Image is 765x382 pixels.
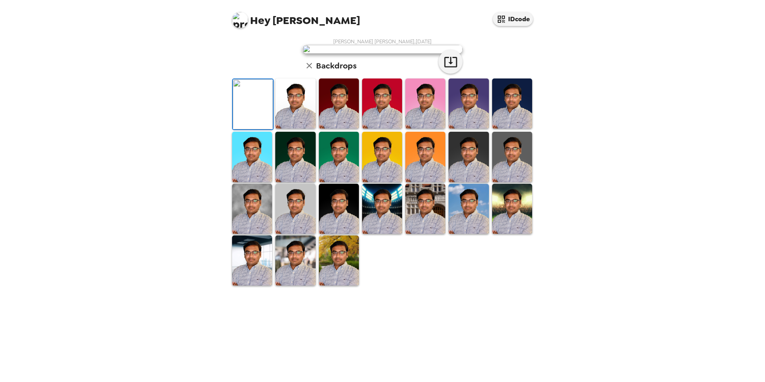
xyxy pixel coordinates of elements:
[302,45,463,54] img: user
[232,8,360,26] span: [PERSON_NAME]
[233,79,273,129] img: Original
[333,38,432,45] span: [PERSON_NAME] [PERSON_NAME] , [DATE]
[493,12,533,26] button: IDcode
[232,12,248,28] img: profile pic
[250,13,270,28] span: Hey
[316,59,356,72] h6: Backdrops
